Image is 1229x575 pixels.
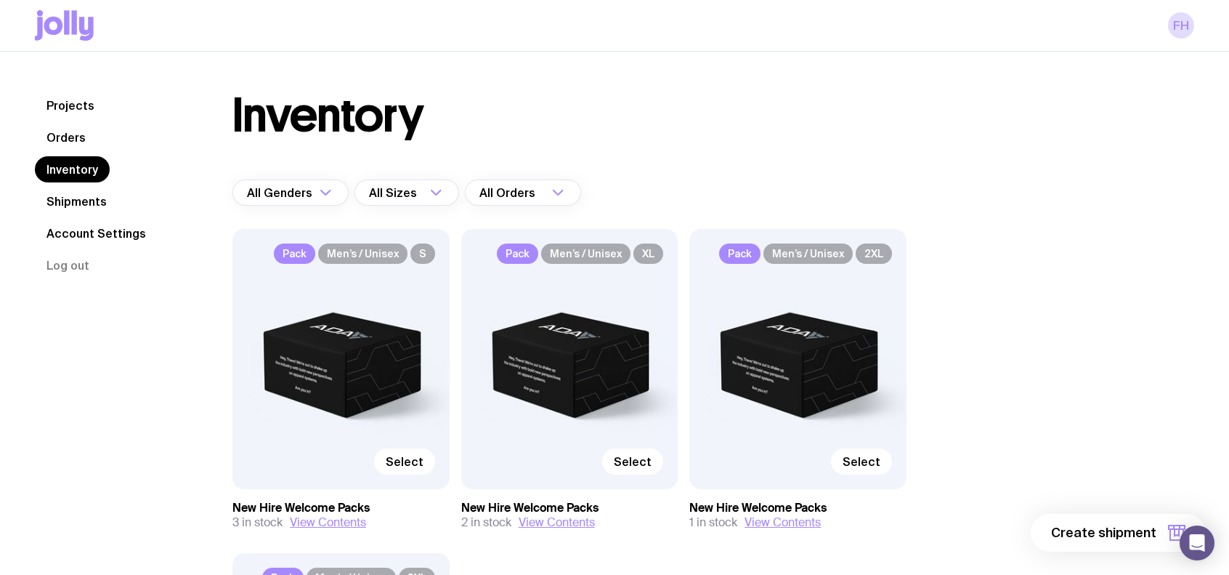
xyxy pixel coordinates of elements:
div: Search for option [465,180,581,206]
span: Men’s / Unisex [763,244,853,264]
input: Search for option [420,180,426,206]
span: All Sizes [369,180,420,206]
span: 3 in stock [232,515,283,530]
button: Create shipment [1031,514,1206,552]
span: Men’s / Unisex [541,244,630,264]
span: Select [614,454,652,469]
span: Pack [719,244,760,264]
h1: Inventory [232,92,423,139]
span: Select [386,454,423,469]
span: All Orders [479,180,538,206]
div: Open Intercom Messenger [1180,526,1214,560]
div: Search for option [354,180,459,206]
a: Projects [35,92,106,118]
button: Log out [35,252,101,278]
a: Account Settings [35,220,158,246]
span: All Genders [247,180,315,206]
a: Shipments [35,188,118,214]
span: Select [843,454,880,469]
button: View Contents [519,515,595,530]
span: 2 in stock [461,515,511,530]
h3: New Hire Welcome Packs [232,501,450,515]
h3: New Hire Welcome Packs [461,501,678,515]
span: Pack [274,244,315,264]
span: XL [633,244,663,264]
span: S [410,244,435,264]
h3: New Hire Welcome Packs [689,501,906,515]
div: Search for option [232,180,349,206]
span: 2XL [856,244,892,264]
span: Create shipment [1051,524,1156,542]
input: Search for option [538,180,548,206]
span: Men’s / Unisex [318,244,407,264]
a: Inventory [35,156,110,182]
button: View Contents [745,515,821,530]
button: View Contents [290,515,366,530]
span: Pack [497,244,538,264]
span: 1 in stock [689,515,737,530]
a: Orders [35,124,97,150]
a: FH [1168,12,1194,39]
